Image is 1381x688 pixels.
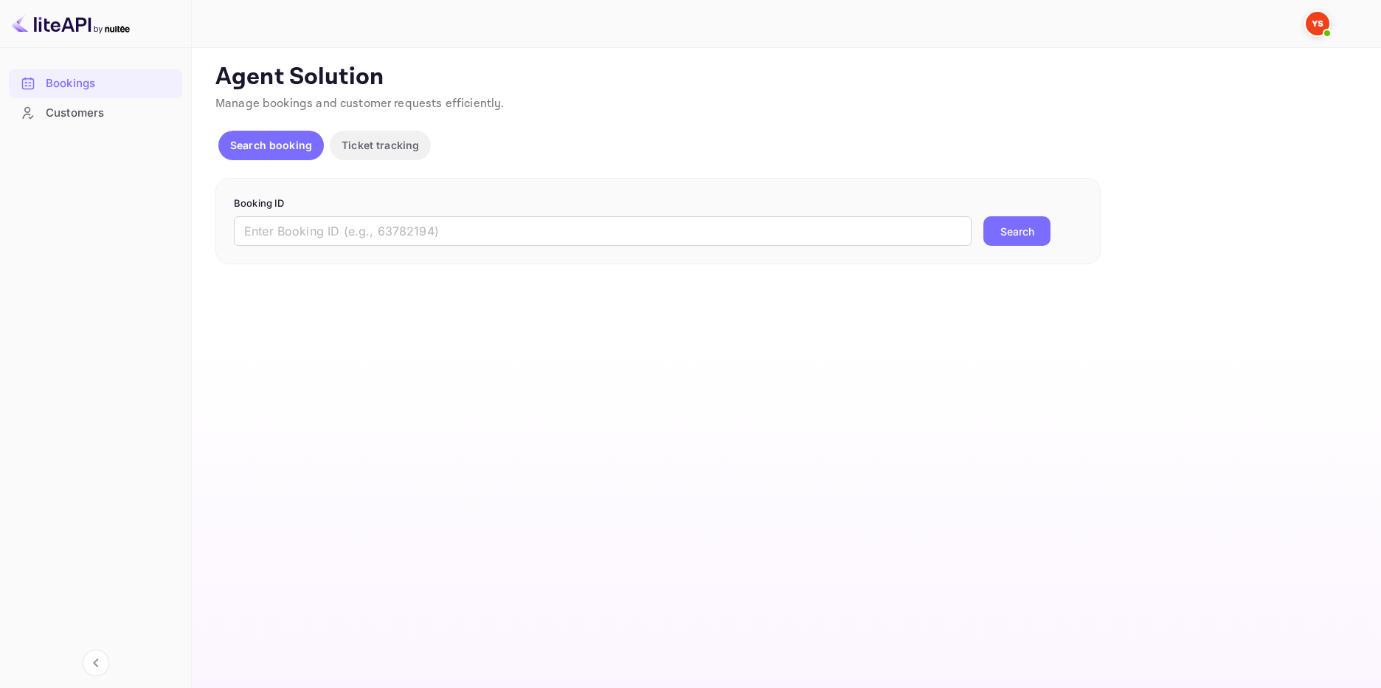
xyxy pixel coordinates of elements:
button: Collapse navigation [83,650,109,676]
div: Bookings [46,75,175,92]
span: Manage bookings and customer requests efficiently. [215,96,505,111]
div: Customers [9,99,182,128]
img: Yandex Support [1306,12,1329,35]
div: Customers [46,105,175,122]
img: LiteAPI logo [12,12,130,35]
button: Search [983,216,1051,246]
input: Enter Booking ID (e.g., 63782194) [234,216,972,246]
p: Booking ID [234,196,1082,211]
div: Bookings [9,69,182,98]
p: Agent Solution [215,63,1354,92]
p: Search booking [230,137,312,153]
p: Ticket tracking [342,137,419,153]
a: Bookings [9,69,182,97]
a: Customers [9,99,182,126]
